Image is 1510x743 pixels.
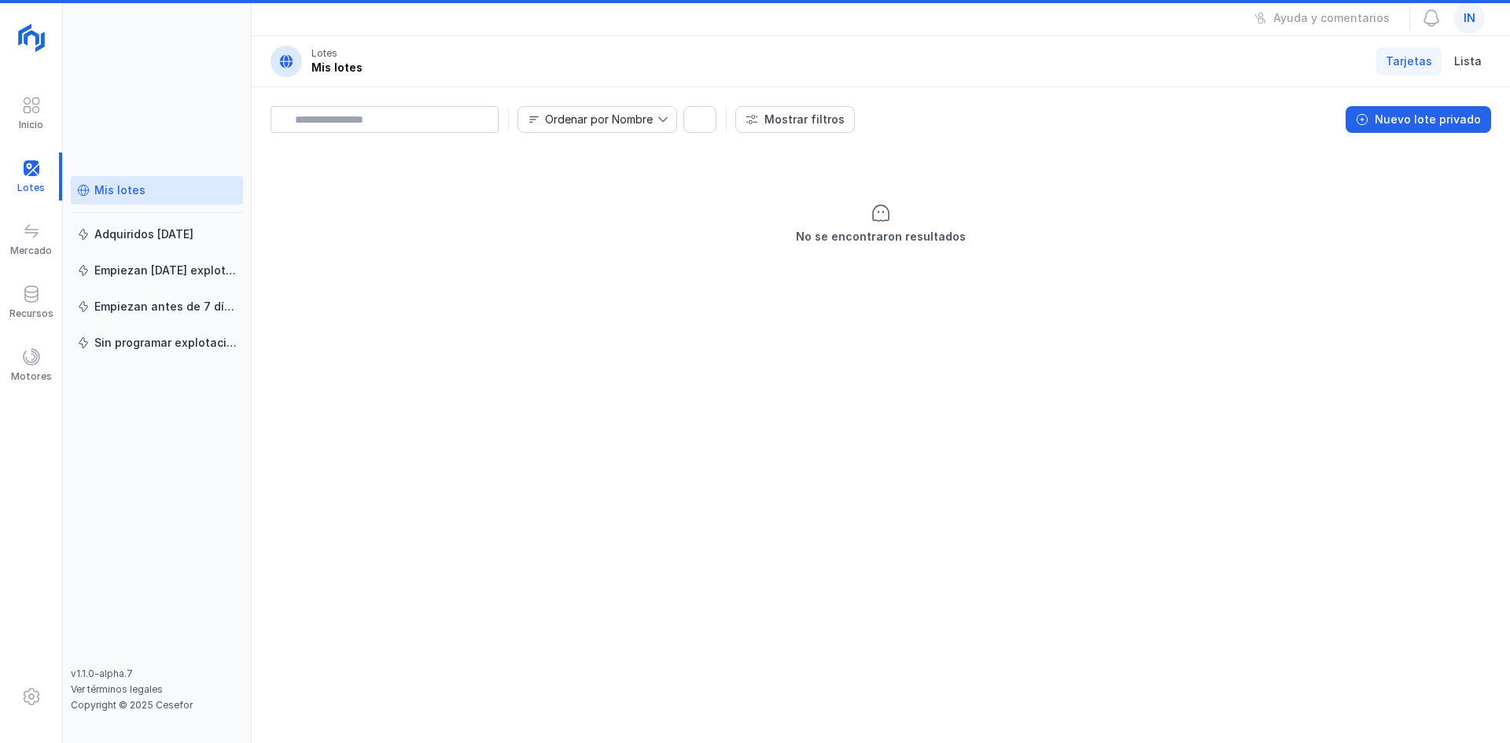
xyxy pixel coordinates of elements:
a: Empiezan [DATE] explotación [71,256,243,285]
a: Sin programar explotación [71,329,243,357]
div: Ordenar por Nombre [545,114,653,125]
a: Empiezan antes de 7 días [71,292,243,321]
div: Mercado [10,245,52,257]
div: v1.1.0-alpha.7 [71,668,243,680]
div: Adquiridos [DATE] [94,226,193,242]
a: Mis lotes [71,176,243,204]
div: Ayuda y comentarios [1273,10,1390,26]
button: Mostrar filtros [735,106,855,133]
span: Nombre [518,107,657,132]
span: Lista [1454,53,1482,69]
div: Recursos [9,307,53,320]
div: Sin programar explotación [94,335,237,351]
div: Inicio [19,119,43,131]
div: Copyright © 2025 Cesefor [71,699,243,712]
div: Mis lotes [311,60,363,75]
div: Motores [11,370,52,383]
button: Nuevo lote privado [1346,106,1491,133]
div: Empiezan antes de 7 días [94,299,237,314]
div: Mostrar filtros [764,112,845,127]
div: Mis lotes [94,182,145,198]
a: Ver términos legales [71,683,163,695]
div: No se encontraron resultados [796,229,966,245]
span: in [1464,10,1475,26]
button: Ayuda y comentarios [1244,5,1400,31]
a: Tarjetas [1376,47,1442,75]
div: Nuevo lote privado [1375,112,1481,127]
div: Empiezan [DATE] explotación [94,263,237,278]
img: logoRight.svg [12,18,51,57]
div: Lotes [311,47,337,60]
a: Adquiridos [DATE] [71,220,243,248]
span: Tarjetas [1386,53,1432,69]
a: Lista [1445,47,1491,75]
